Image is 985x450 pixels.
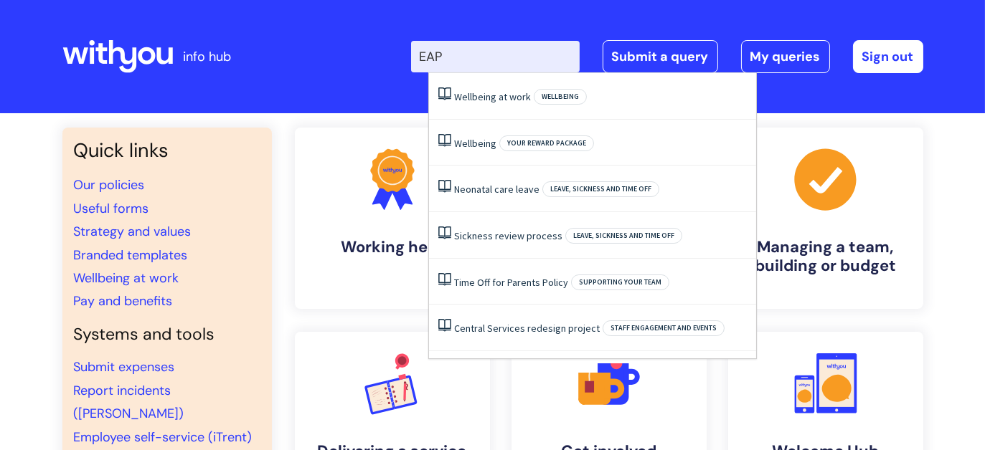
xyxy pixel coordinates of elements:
a: Useful forms [74,200,149,217]
a: My queries [741,40,830,73]
input: Search [411,41,580,72]
a: Pay and benefits [74,292,173,310]
a: Submit a query [603,40,718,73]
a: Working here [295,128,490,309]
a: Submit expenses [74,358,175,375]
h3: Quick links [74,139,260,162]
span: Staff engagement and events [603,320,725,336]
div: | - [411,40,923,73]
a: Wellbeing at work [454,90,531,103]
span: Supporting your team [571,274,669,290]
h4: Systems and tools [74,325,260,345]
a: Our policies [74,176,145,193]
a: Employee self-service (iTrent) [74,429,253,446]
h4: Working here [306,238,479,257]
a: Branded templates [74,246,188,264]
span: Leave, sickness and time off [565,228,682,244]
a: Wellbeing at work [74,269,179,287]
a: Wellbeing [454,137,496,150]
a: Time Off for Parents Policy [454,276,568,289]
a: Central Services redesign project [454,322,600,335]
p: info hub [184,45,232,68]
span: Wellbeing [534,89,587,105]
a: Report incidents ([PERSON_NAME]) [74,382,184,422]
a: Neonatal care leave [454,183,539,196]
span: Leave, sickness and time off [542,181,659,197]
a: Sign out [853,40,923,73]
h4: Managing a team, building or budget [740,238,912,276]
a: Sickness review process [454,229,562,242]
a: Managing a team, building or budget [728,128,923,309]
a: Strategy and values [74,223,192,240]
span: Your reward package [499,135,594,151]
